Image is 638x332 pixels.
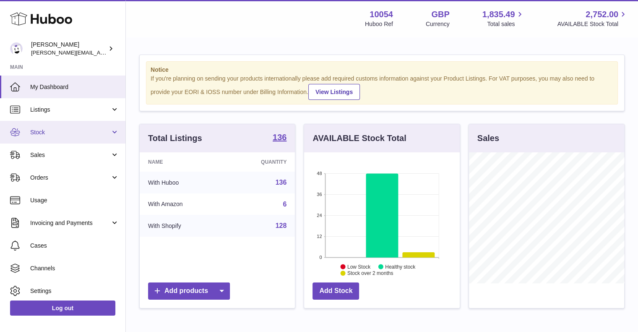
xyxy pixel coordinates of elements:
[317,171,322,176] text: 48
[30,83,119,91] span: My Dashboard
[370,9,393,20] strong: 10054
[482,9,525,28] a: 1,835.49 Total sales
[30,128,110,136] span: Stock
[151,75,613,100] div: If you're planning on sending your products internationally please add required customs informati...
[140,193,225,215] td: With Amazon
[385,264,416,269] text: Healthy stock
[482,9,515,20] span: 1,835.49
[283,201,286,208] a: 6
[31,41,107,57] div: [PERSON_NAME]
[586,9,618,20] span: 2,752.00
[347,264,371,269] text: Low Stock
[30,106,110,114] span: Listings
[10,42,23,55] img: luz@capsuline.com
[312,133,406,144] h3: AVAILABLE Stock Total
[140,152,225,172] th: Name
[431,9,449,20] strong: GBP
[140,172,225,193] td: With Huboo
[317,213,322,218] text: 24
[365,20,393,28] div: Huboo Ref
[30,287,119,295] span: Settings
[30,196,119,204] span: Usage
[30,174,110,182] span: Orders
[148,282,230,300] a: Add products
[30,151,110,159] span: Sales
[317,234,322,239] text: 12
[557,9,628,28] a: 2,752.00 AVAILABLE Stock Total
[273,133,286,141] strong: 136
[30,264,119,272] span: Channels
[487,20,524,28] span: Total sales
[347,270,393,276] text: Stock over 2 months
[308,84,360,100] a: View Listings
[557,20,628,28] span: AVAILABLE Stock Total
[477,133,499,144] h3: Sales
[276,222,287,229] a: 128
[426,20,450,28] div: Currency
[148,133,202,144] h3: Total Listings
[10,301,115,316] a: Log out
[30,242,119,250] span: Cases
[31,49,168,56] span: [PERSON_NAME][EMAIL_ADDRESS][DOMAIN_NAME]
[320,255,322,260] text: 0
[151,66,613,74] strong: Notice
[140,215,225,237] td: With Shopify
[312,282,359,300] a: Add Stock
[225,152,295,172] th: Quantity
[273,133,286,143] a: 136
[276,179,287,186] a: 136
[30,219,110,227] span: Invoicing and Payments
[317,192,322,197] text: 36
